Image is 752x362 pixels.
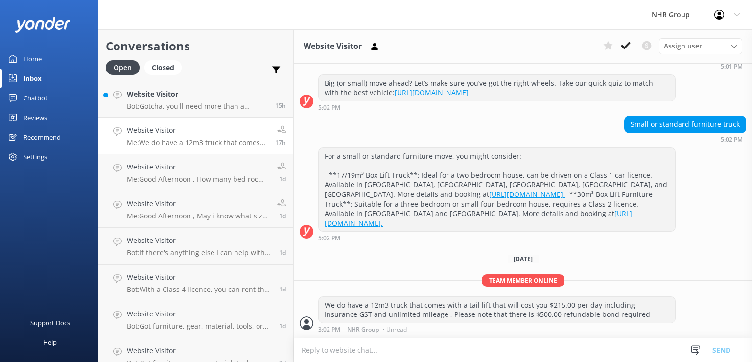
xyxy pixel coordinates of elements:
span: NHR Group [347,327,379,333]
span: [DATE] [508,255,539,263]
div: Sep 20 2025 05:02pm (UTC +12:00) Pacific/Auckland [624,136,746,143]
span: Sep 20 2025 10:43am (UTC +12:00) Pacific/Auckland [279,285,286,293]
a: Website VisitorMe:Good Afternoon , How many bed room house stuff you are moving ?1d [98,154,293,191]
p: Me: We do have a 12m3 truck that comes with a tail lift that will cost you $215.00 per day includ... [127,138,268,147]
h4: Website Visitor [127,198,270,209]
span: Sep 20 2025 08:51am (UTC +12:00) Pacific/Auckland [279,322,286,330]
span: Sep 20 2025 01:42pm (UTC +12:00) Pacific/Auckland [279,212,286,220]
span: Sep 20 2025 12:17pm (UTC +12:00) Pacific/Auckland [279,248,286,257]
h2: Conversations [106,37,286,55]
h4: Website Visitor [127,125,268,136]
h4: Website Visitor [127,345,272,356]
div: Help [43,333,57,352]
div: Settings [23,147,47,167]
p: Bot: Gotcha, you'll need more than a shoebox on wheels then, head to this link to see what option... [127,102,268,111]
div: For a small or standard furniture move, you might consider: - **17/19m³ Box Lift Truck**: Ideal f... [319,148,675,232]
p: Bot: Got furniture, gear, material, tools, or freight to move? Take our quiz to find the best veh... [127,322,272,331]
div: Support Docs [30,313,70,333]
p: Bot: With a Class 4 licence, you can rent the largest vehicles in the fleet, including 10 Ton 60m... [127,285,272,294]
p: Me: Good Afternoon , May i know what size truck are you looking for to hire ? [127,212,270,220]
strong: 5:01 PM [721,64,743,70]
h4: Website Visitor [127,89,268,99]
h3: Website Visitor [304,40,362,53]
div: Sep 21 2025 03:02pm (UTC +12:00) Pacific/Auckland [318,326,676,333]
span: Team member online [482,274,564,287]
div: Assign User [659,38,742,54]
a: [URL][DOMAIN_NAME]. [489,190,565,199]
p: Me: Good Afternoon , How many bed room house stuff you are moving ? [127,175,270,184]
h4: Website Visitor [127,162,270,172]
strong: 5:02 PM [318,235,340,241]
span: Sep 21 2025 03:02pm (UTC +12:00) Pacific/Auckland [275,138,286,146]
h4: Website Visitor [127,309,272,319]
img: yonder-white-logo.png [15,17,71,33]
span: • Unread [382,327,407,333]
a: Website VisitorMe:Good Afternoon , May i know what size truck are you looking for to hire ?1d [98,191,293,228]
a: Website VisitorMe:We do have a 12m3 truck that comes with a tail lift that will cost you $215.00 ... [98,118,293,154]
div: Closed [144,60,182,75]
h4: Website Visitor [127,235,272,246]
a: Website VisitorBot:If there's anything else I can help with, let me know!1d [98,228,293,265]
strong: 3:02 PM [318,327,340,333]
span: Sep 21 2025 05:10pm (UTC +12:00) Pacific/Auckland [275,101,286,110]
a: Website VisitorBot:Gotcha, you'll need more than a shoebox on wheels then, head to this link to s... [98,81,293,118]
strong: 5:02 PM [721,137,743,143]
div: Big (or small) move ahead? Let’s make sure you’ve got the right wheels. Take our quick quiz to ma... [319,75,675,101]
div: Sep 20 2025 05:02pm (UTC +12:00) Pacific/Auckland [318,234,676,241]
div: Reviews [23,108,47,127]
div: Recommend [23,127,61,147]
span: Sep 20 2025 01:43pm (UTC +12:00) Pacific/Auckland [279,175,286,183]
div: We do have a 12m3 truck that comes with a tail lift that will cost you $215.00 per day including ... [319,297,675,323]
div: Inbox [23,69,42,88]
a: [URL][DOMAIN_NAME]. [325,209,632,228]
a: Website VisitorBot:With a Class 4 licence, you can rent the largest vehicles in the fleet, includ... [98,265,293,301]
h4: Website Visitor [127,272,272,283]
a: Closed [144,62,187,72]
div: Sep 20 2025 05:01pm (UTC +12:00) Pacific/Auckland [687,63,746,70]
a: Website VisitorBot:Got furniture, gear, material, tools, or freight to move? Take our quiz to fin... [98,301,293,338]
div: Small or standard furniture truck [625,116,746,133]
span: Assign user [664,41,702,51]
a: [URL][DOMAIN_NAME] [395,88,469,97]
strong: 5:02 PM [318,105,340,111]
div: Sep 20 2025 05:02pm (UTC +12:00) Pacific/Auckland [318,104,676,111]
p: Bot: If there's anything else I can help with, let me know! [127,248,272,257]
div: Chatbot [23,88,47,108]
div: Home [23,49,42,69]
a: Open [106,62,144,72]
div: Open [106,60,140,75]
